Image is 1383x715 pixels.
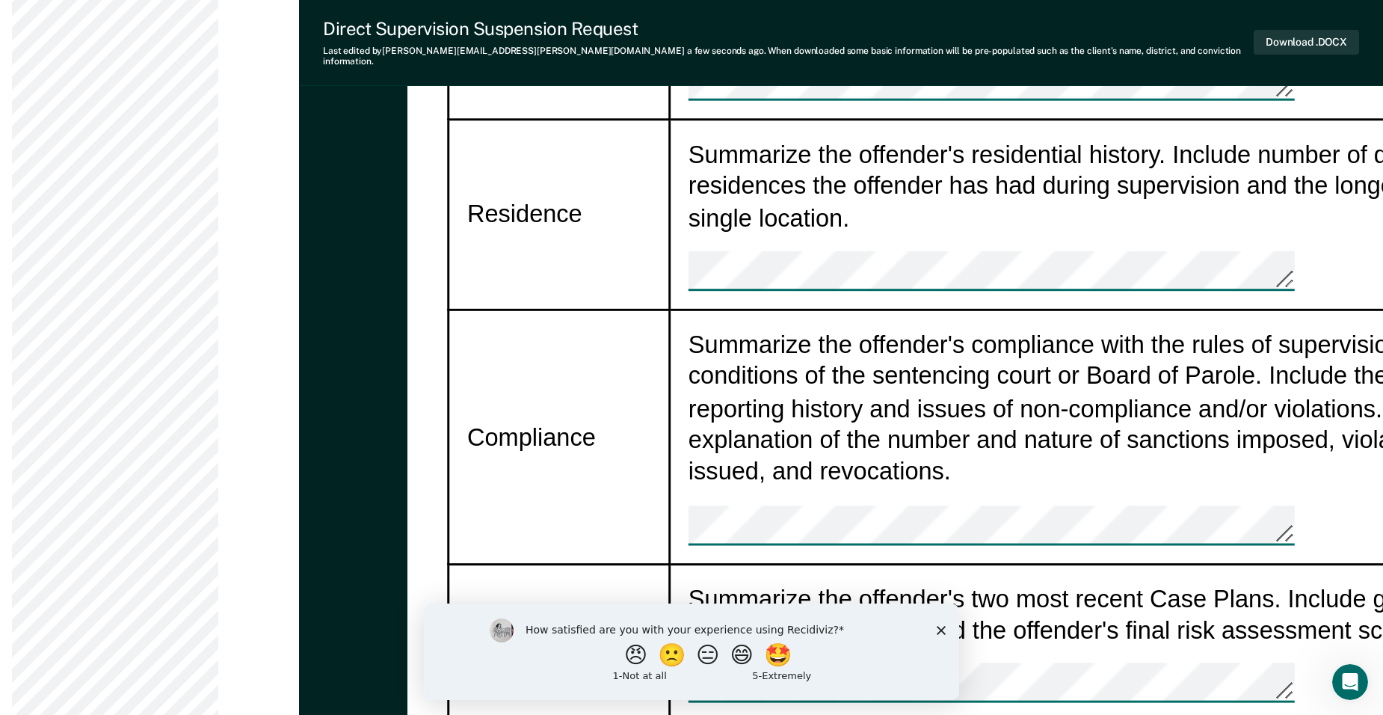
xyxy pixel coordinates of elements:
div: Last edited by [PERSON_NAME][EMAIL_ADDRESS][PERSON_NAME][DOMAIN_NAME] . When downloaded some basi... [323,46,1254,67]
iframe: Intercom live chat [1332,664,1368,700]
td: Residence [449,120,670,310]
iframe: Survey by Kim from Recidiviz [424,604,959,700]
div: Direct Supervision Suspension Request [323,18,1254,40]
span: a few seconds ago [687,46,764,56]
button: Download .DOCX [1254,30,1359,55]
td: Compliance [449,310,670,563]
